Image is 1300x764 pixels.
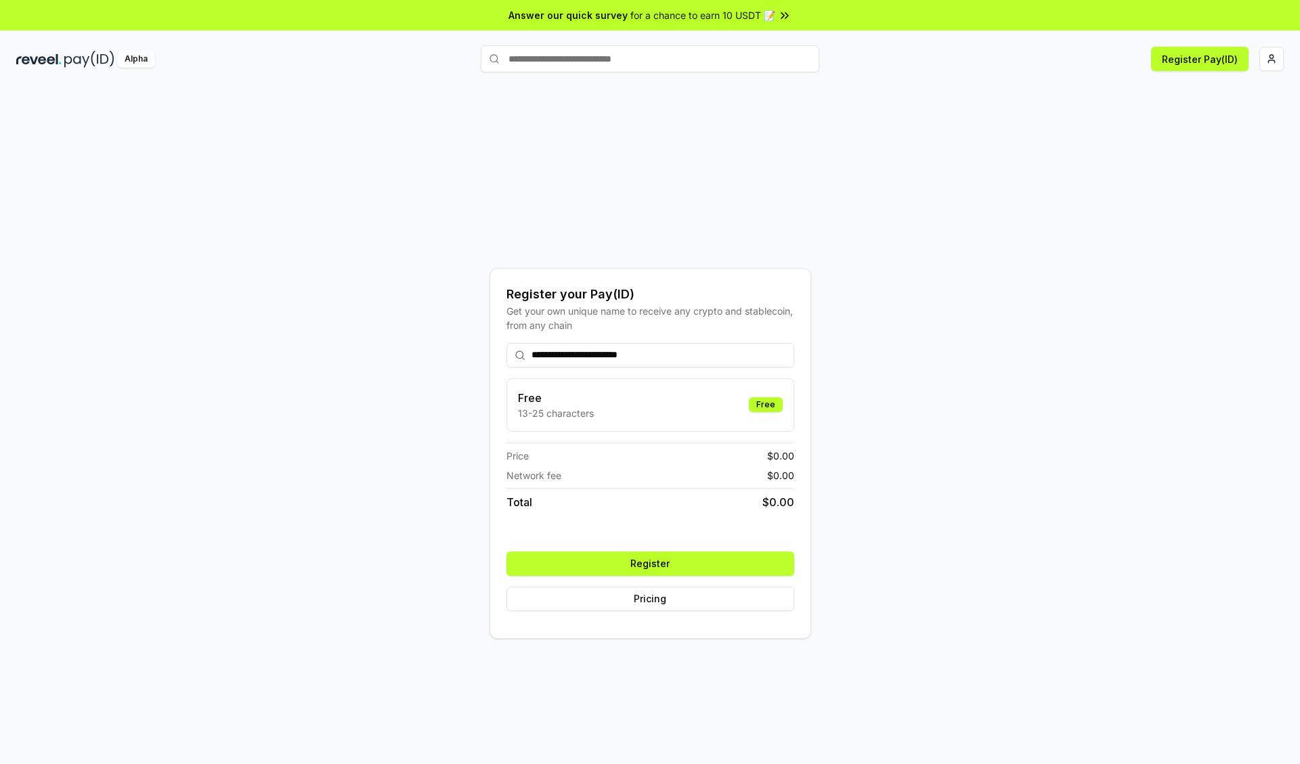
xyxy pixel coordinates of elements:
[117,51,155,68] div: Alpha
[749,397,783,412] div: Free
[767,449,794,463] span: $ 0.00
[16,51,62,68] img: reveel_dark
[506,285,794,304] div: Register your Pay(ID)
[518,390,594,406] h3: Free
[64,51,114,68] img: pay_id
[506,468,561,482] span: Network fee
[767,468,794,482] span: $ 0.00
[762,494,794,510] span: $ 0.00
[506,494,532,510] span: Total
[506,552,794,576] button: Register
[508,8,628,22] span: Answer our quick survey
[518,406,594,420] p: 13-25 characters
[630,8,775,22] span: for a chance to earn 10 USDT 📝
[506,449,529,463] span: Price
[506,587,794,611] button: Pricing
[1151,47,1249,71] button: Register Pay(ID)
[506,304,794,332] div: Get your own unique name to receive any crypto and stablecoin, from any chain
